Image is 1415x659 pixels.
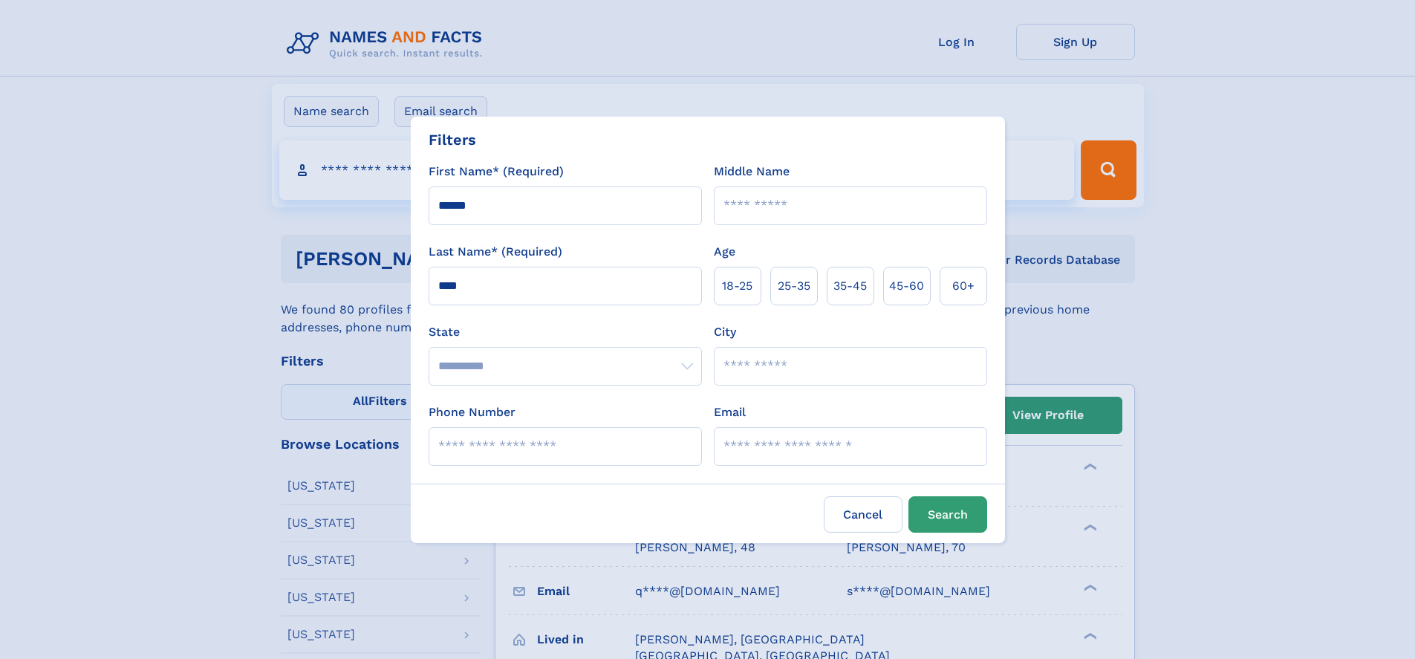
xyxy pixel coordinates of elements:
[952,277,975,295] span: 60+
[722,277,752,295] span: 18‑25
[429,163,564,181] label: First Name* (Required)
[429,323,702,341] label: State
[833,277,867,295] span: 35‑45
[908,496,987,533] button: Search
[714,243,735,261] label: Age
[824,496,902,533] label: Cancel
[714,403,746,421] label: Email
[429,129,476,151] div: Filters
[778,277,810,295] span: 25‑35
[889,277,924,295] span: 45‑60
[714,163,790,181] label: Middle Name
[429,243,562,261] label: Last Name* (Required)
[429,403,515,421] label: Phone Number
[714,323,736,341] label: City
